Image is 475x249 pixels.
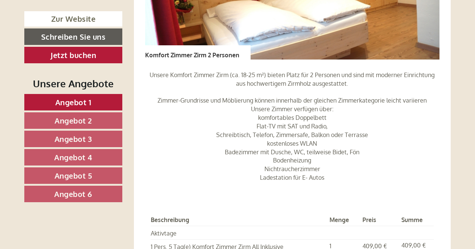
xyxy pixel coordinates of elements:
[11,22,121,28] div: Berghotel Alpenrast
[11,36,121,42] small: 19:24
[54,189,92,199] span: Angebot 6
[54,152,92,162] span: Angebot 4
[6,20,125,43] div: Guten Tag, wie können wir Ihnen helfen?
[359,214,399,226] th: Preis
[151,214,327,226] th: Beschreibung
[24,11,122,27] a: Zur Website
[55,134,92,144] span: Angebot 3
[24,28,122,45] a: Schreiben Sie uns
[145,45,251,60] div: Komfort Zimmer Zirm 2 Personen
[55,97,92,107] span: Angebot 1
[24,76,122,90] div: Unsere Angebote
[55,171,92,180] span: Angebot 5
[151,226,327,239] td: Aktivtage
[145,71,440,182] p: Unsere Komfort Zimmer Zirm (ca. 18-25 m²) bieten Platz für 2 Personen und sind mit moderner Einri...
[244,194,295,210] button: Senden
[55,116,92,125] span: Angebot 2
[327,214,359,226] th: Menge
[134,6,161,18] div: [DATE]
[398,214,434,226] th: Summe
[24,47,122,63] a: Jetzt buchen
